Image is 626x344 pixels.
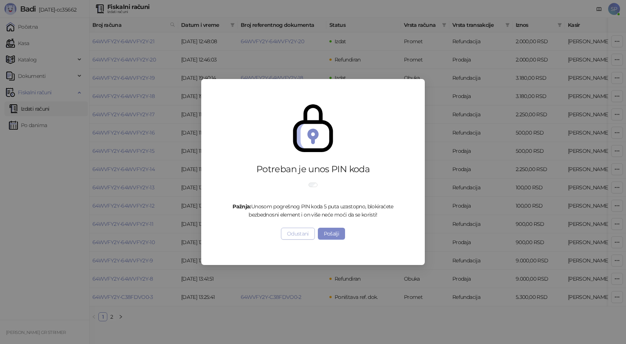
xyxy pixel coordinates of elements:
strong: Pažnja: [233,203,251,210]
img: secure.svg [289,104,337,152]
div: Unosom pogrešnog PIN koda 5 puta uzastopno, blokiraćete bezbednosni element i on više neće moći d... [222,202,404,219]
button: Odustani [281,228,315,240]
div: Potreban je unos PIN koda [222,163,404,175]
button: Pošalji [318,228,345,240]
